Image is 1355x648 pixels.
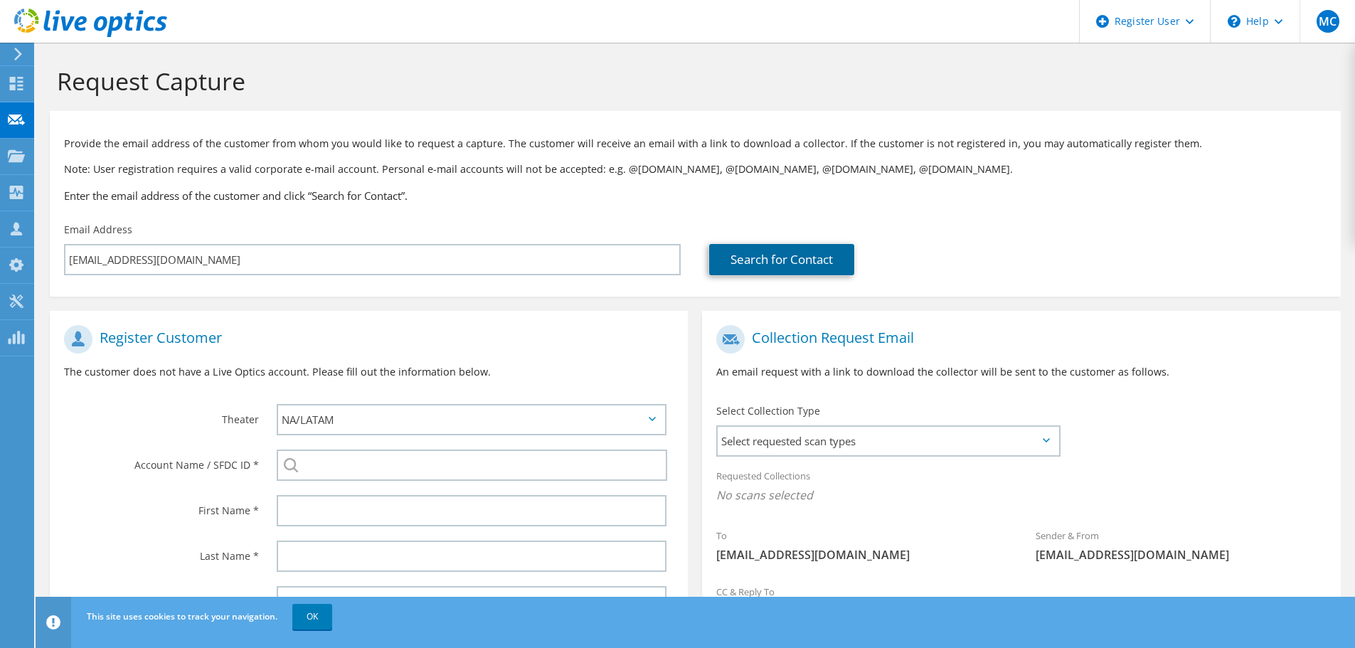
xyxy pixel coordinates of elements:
[716,547,1007,563] span: [EMAIL_ADDRESS][DOMAIN_NAME]
[64,541,259,563] label: Last Name *
[709,244,854,275] a: Search for Contact
[702,577,1340,626] div: CC & Reply To
[716,364,1326,380] p: An email request with a link to download the collector will be sent to the customer as follows.
[64,223,132,237] label: Email Address
[702,461,1340,514] div: Requested Collections
[64,495,259,518] label: First Name *
[292,604,332,630] a: OK
[64,586,259,609] label: Phone Number
[1228,15,1240,28] svg: \n
[64,450,259,472] label: Account Name / SFDC ID *
[1317,10,1339,33] span: MC
[64,136,1327,152] p: Provide the email address of the customer from whom you would like to request a capture. The cust...
[716,325,1319,354] h1: Collection Request Email
[716,404,820,418] label: Select Collection Type
[64,404,259,427] label: Theater
[87,610,277,622] span: This site uses cookies to track your navigation.
[716,487,1326,503] span: No scans selected
[64,161,1327,177] p: Note: User registration requires a valid corporate e-mail account. Personal e-mail accounts will ...
[57,66,1327,96] h1: Request Capture
[64,364,674,380] p: The customer does not have a Live Optics account. Please fill out the information below.
[64,188,1327,203] h3: Enter the email address of the customer and click “Search for Contact”.
[1036,547,1327,563] span: [EMAIL_ADDRESS][DOMAIN_NAME]
[702,521,1021,570] div: To
[718,427,1058,455] span: Select requested scan types
[64,325,666,354] h1: Register Customer
[1021,521,1341,570] div: Sender & From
